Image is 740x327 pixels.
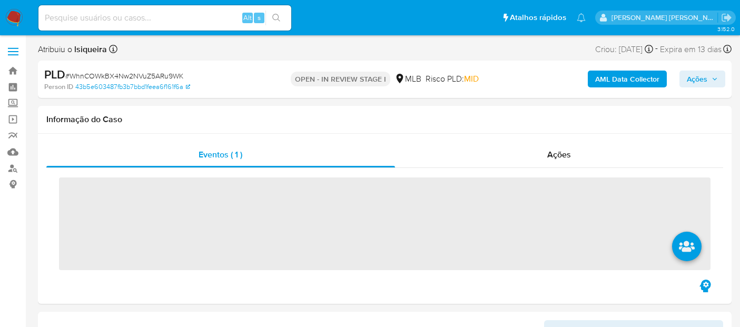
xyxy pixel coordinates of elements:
span: ‌ [59,177,711,270]
button: AML Data Collector [588,71,667,87]
a: Notificações [577,13,586,22]
span: # WhnCOWkBX4Nw2NVuZ5ARu9WK [65,71,183,81]
span: s [258,13,261,23]
span: Ações [687,71,707,87]
b: AML Data Collector [595,71,659,87]
span: Expira em 13 dias [660,44,722,55]
div: MLB [394,73,421,85]
span: Ações [547,148,571,161]
button: search-icon [265,11,287,25]
div: Criou: [DATE] [595,42,653,56]
p: OPEN - IN REVIEW STAGE I [291,72,390,86]
a: 43b5e603487fb3b7bbd1feea6f161f6a [75,82,190,92]
input: Pesquise usuários ou casos... [38,11,291,25]
button: Ações [679,71,725,87]
span: Risco PLD: [426,73,479,85]
b: PLD [44,66,65,83]
h1: Informação do Caso [46,114,723,125]
b: lsiqueira [72,43,107,55]
a: Sair [721,12,732,23]
p: leticia.siqueira@mercadolivre.com [611,13,718,23]
b: Person ID [44,82,73,92]
span: Eventos ( 1 ) [199,148,242,161]
span: Atalhos rápidos [510,12,566,23]
span: - [655,42,658,56]
span: Atribuiu o [38,44,107,55]
span: Alt [243,13,252,23]
span: MID [464,73,479,85]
